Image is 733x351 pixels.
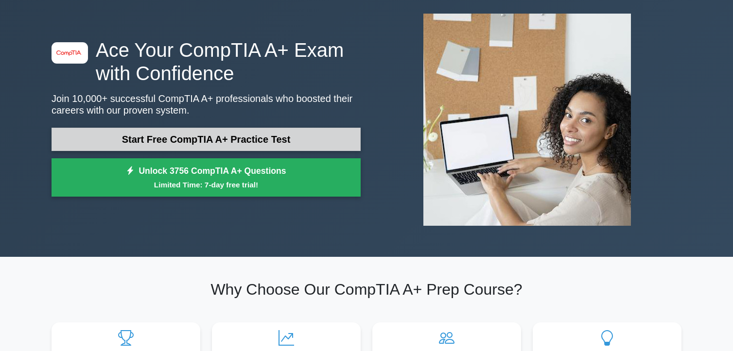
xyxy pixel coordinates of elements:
[52,158,361,197] a: Unlock 3756 CompTIA A+ QuestionsLimited Time: 7-day free trial!
[64,179,349,190] small: Limited Time: 7-day free trial!
[52,280,681,299] h2: Why Choose Our CompTIA A+ Prep Course?
[52,128,361,151] a: Start Free CompTIA A+ Practice Test
[52,38,361,85] h1: Ace Your CompTIA A+ Exam with Confidence
[52,93,361,116] p: Join 10,000+ successful CompTIA A+ professionals who boosted their careers with our proven system.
